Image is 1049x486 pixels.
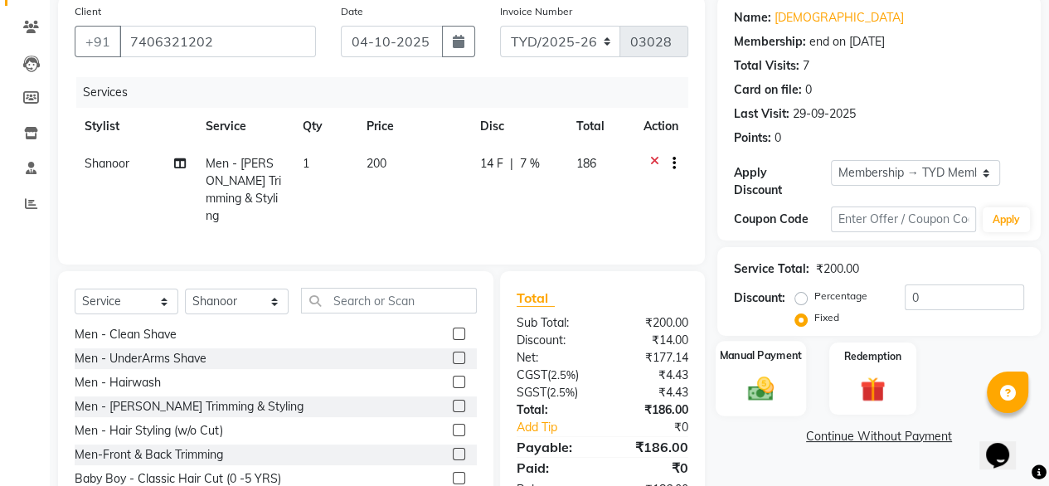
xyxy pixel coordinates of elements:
[119,26,316,57] input: Search by Name/Mobile/Email/Code
[504,367,603,384] div: ( )
[504,349,603,367] div: Net:
[814,289,867,304] label: Percentage
[734,289,785,307] div: Discount:
[75,374,161,391] div: Men - Hairwash
[341,4,363,19] label: Date
[500,4,572,19] label: Invoice Number
[831,207,976,232] input: Enter Offer / Coupon Code
[734,81,802,99] div: Card on file:
[504,419,619,436] a: Add Tip
[775,129,781,147] div: 0
[75,422,223,440] div: Men - Hair Styling (w/o Cut)
[805,81,812,99] div: 0
[76,77,701,108] div: Services
[619,419,701,436] div: ₹0
[734,211,831,228] div: Coupon Code
[983,207,1030,232] button: Apply
[602,437,701,457] div: ₹186.00
[602,458,701,478] div: ₹0
[75,108,196,145] th: Stylist
[470,108,566,145] th: Disc
[602,349,701,367] div: ₹177.14
[575,156,595,171] span: 186
[206,156,281,223] span: Men - [PERSON_NAME] Trimming & Styling
[517,367,547,382] span: CGST
[75,350,206,367] div: Men - UnderArms Shave
[504,314,603,332] div: Sub Total:
[75,326,177,343] div: Men - Clean Shave
[602,332,701,349] div: ₹14.00
[517,289,555,307] span: Total
[803,57,809,75] div: 7
[809,33,885,51] div: end on [DATE]
[734,33,806,51] div: Membership:
[517,385,546,400] span: SGST
[75,398,304,416] div: Men - [PERSON_NAME] Trimming & Styling
[550,386,575,399] span: 2.5%
[793,105,856,123] div: 29-09-2025
[504,332,603,349] div: Discount:
[510,155,513,173] span: |
[740,373,782,403] img: _cash.svg
[504,437,603,457] div: Payable:
[504,458,603,478] div: Paid:
[75,4,101,19] label: Client
[520,155,540,173] span: 7 %
[721,428,1037,445] a: Continue Without Payment
[979,420,1032,469] iframe: chat widget
[75,446,223,464] div: Men-Front & Back Trimming
[302,156,308,171] span: 1
[602,314,701,332] div: ₹200.00
[720,347,803,363] label: Manual Payment
[634,108,688,145] th: Action
[357,108,470,145] th: Price
[734,9,771,27] div: Name:
[292,108,356,145] th: Qty
[734,164,831,199] div: Apply Discount
[602,384,701,401] div: ₹4.43
[734,57,799,75] div: Total Visits:
[551,368,575,382] span: 2.5%
[816,260,859,278] div: ₹200.00
[602,401,701,419] div: ₹186.00
[196,108,292,145] th: Service
[566,108,634,145] th: Total
[367,156,386,171] span: 200
[775,9,904,27] a: [DEMOGRAPHIC_DATA]
[504,401,603,419] div: Total:
[734,129,771,147] div: Points:
[734,260,809,278] div: Service Total:
[85,156,129,171] span: Shanoor
[734,105,789,123] div: Last Visit:
[852,374,893,405] img: _gift.svg
[75,26,121,57] button: +91
[844,349,901,364] label: Redemption
[504,384,603,401] div: ( )
[814,310,839,325] label: Fixed
[301,288,477,313] input: Search or Scan
[602,367,701,384] div: ₹4.43
[480,155,503,173] span: 14 F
